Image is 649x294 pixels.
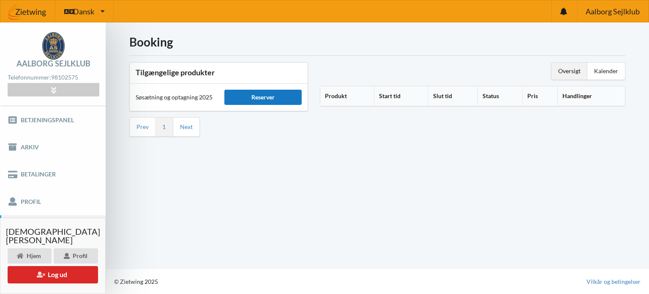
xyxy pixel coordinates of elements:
strong: 98102575 [51,74,78,81]
span: [DEMOGRAPHIC_DATA][PERSON_NAME] [6,227,100,244]
h3: Tilgængelige produkter [136,68,302,77]
a: Next [180,123,193,131]
div: Reserver [224,90,301,105]
th: Produkt [320,86,374,106]
span: Dansk [73,8,94,15]
a: Prev [136,123,149,131]
a: Vilkår og betingelser [586,278,641,286]
th: Status [477,86,523,106]
div: Aalborg Sejlklub [16,60,90,67]
th: Start tid [374,86,428,106]
div: Profil [54,248,98,264]
span: Aalborg Sejlklub [586,8,640,15]
h1: Booking [129,34,625,49]
th: Pris [522,86,557,106]
img: logo [42,32,65,60]
div: Søsætning og optagning 2025 [130,87,218,107]
div: Oversigt [551,63,587,80]
button: Log ud [8,266,98,283]
a: 1 [162,123,166,131]
th: Slut tid [428,86,477,106]
div: Telefonnummer: [8,72,99,83]
div: Hjem [8,248,52,264]
div: Kalender [587,63,625,80]
th: Handlinger [557,86,625,106]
